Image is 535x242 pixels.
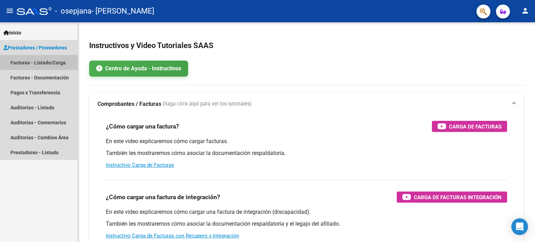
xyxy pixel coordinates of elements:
[106,220,507,228] p: También les mostraremos cómo asociar la documentación respaldatoria y el legajo del afiliado.
[106,192,220,202] h3: ¿Cómo cargar una factura de integración?
[55,3,92,19] span: - osepjana
[89,39,524,52] h2: Instructivos y Video Tutoriales SAAS
[432,121,507,132] button: Carga de Facturas
[98,100,161,108] strong: Comprobantes / Facturas
[106,233,239,239] a: Instructivo Carga de Facturas con Recupero x Integración
[106,138,507,145] p: En este video explicaremos cómo cargar facturas.
[106,162,174,168] a: Instructivo Carga de Facturas
[106,149,507,157] p: También les mostraremos cómo asociar la documentación respaldatoria.
[397,192,507,203] button: Carga de Facturas Integración
[89,61,188,77] a: Centro de Ayuda - Instructivos
[511,218,528,235] div: Open Intercom Messenger
[449,122,502,131] span: Carga de Facturas
[106,208,507,216] p: En este video explicaremos cómo cargar una factura de integración (discapacidad).
[163,100,251,108] span: (haga click aquí para ver los tutoriales)
[92,3,154,19] span: - [PERSON_NAME]
[3,29,21,37] span: Inicio
[6,7,14,15] mat-icon: menu
[3,44,67,52] span: Prestadores / Proveedores
[106,122,179,131] h3: ¿Cómo cargar una factura?
[89,93,524,115] mat-expansion-panel-header: Comprobantes / Facturas (haga click aquí para ver los tutoriales)
[414,193,502,202] span: Carga de Facturas Integración
[521,7,529,15] mat-icon: person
